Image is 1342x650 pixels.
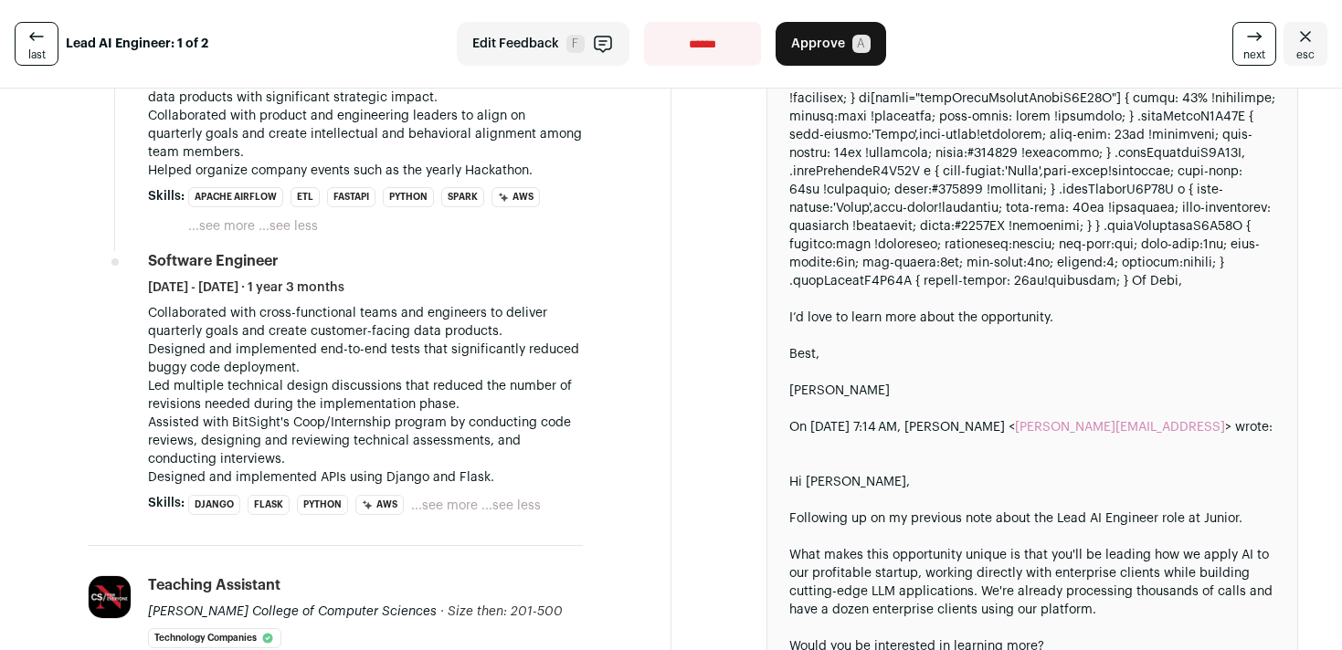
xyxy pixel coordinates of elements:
span: esc [1296,47,1315,62]
span: [DATE] - [DATE] · 1 year 3 months [148,278,344,297]
span: Edit Feedback [472,35,559,53]
strong: Lead AI Engineer: 1 of 2 [66,35,208,53]
a: next [1232,22,1276,66]
span: last [28,47,46,62]
span: F [566,35,585,53]
div: Software Engineer [148,251,279,271]
p: Designed and implemented services using technology stacks, including FastAPI, Spark, Airflow, and... [148,34,583,180]
div: I’d love to learn more about the opportunity. [789,309,1276,327]
blockquote: On [DATE] 7:14 AM, [PERSON_NAME] < > wrote: [789,418,1276,455]
li: Python [383,187,434,207]
div: Best, [789,345,1276,400]
button: Approve A [776,22,886,66]
div: What makes this opportunity unique is that you'll be leading how we apply AI to our profitable st... [789,546,1276,619]
button: Edit Feedback F [457,22,629,66]
span: A [852,35,871,53]
button: ...see less [259,217,318,236]
a: Close [1284,22,1327,66]
span: next [1243,47,1265,62]
a: [PERSON_NAME][EMAIL_ADDRESS] [1015,421,1225,434]
p: Collaborated with cross-functional teams and engineers to deliver quarterly goals and create cust... [148,304,583,487]
div: Hi [PERSON_NAME], [789,473,1276,491]
span: · Size then: 201-500 [440,605,563,618]
li: Spark [441,187,484,207]
div: Teaching Assistant [148,575,280,595]
button: ...see more [188,217,255,236]
span: Skills: [148,494,185,512]
span: Approve [791,35,845,53]
a: last [15,22,58,66]
li: AWS [491,187,540,207]
li: Apache Airflow [188,187,283,207]
button: ...see less [481,497,541,515]
li: ETL [291,187,320,207]
button: ...see more [411,497,478,515]
div: [PERSON_NAME] [789,382,1276,400]
div: Following up on my previous note about the Lead AI Engineer role at Junior. [789,509,1276,528]
li: Python [297,495,348,515]
li: AWS [355,495,404,515]
img: d520526959e3542ac68a9aedbf2721ea7697ab13b2988da9ce0f95919a44b577.jpg [89,576,131,618]
span: [PERSON_NAME] College of Computer Sciences [148,605,437,618]
span: Skills: [148,187,185,205]
li: Flask [248,495,290,515]
li: Technology Companies [148,628,281,648]
li: Django [188,495,240,515]
li: FastAPI [327,187,375,207]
